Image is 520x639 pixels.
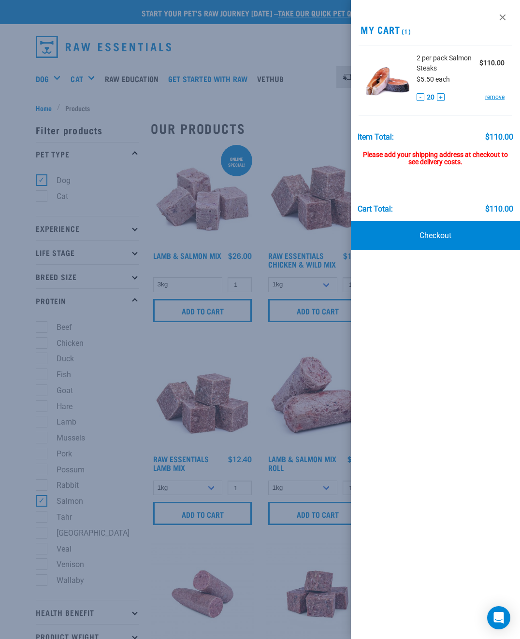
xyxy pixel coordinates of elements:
[358,142,514,167] div: Please add your shipping address at checkout to see delivery costs.
[485,93,505,101] a: remove
[485,205,513,213] div: $110.00
[485,133,513,142] div: $110.00
[351,24,520,35] h2: My Cart
[417,75,450,83] span: $5.50 each
[417,93,424,101] button: -
[437,93,445,101] button: +
[358,205,393,213] div: Cart total:
[400,29,411,33] span: (1)
[358,133,394,142] div: Item Total:
[487,606,510,629] div: Open Intercom Messenger
[427,92,434,102] span: 20
[351,221,520,250] a: Checkout
[417,53,479,73] span: 2 per pack Salmon Steaks
[366,53,409,103] img: Salmon Steaks
[479,59,505,67] strong: $110.00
